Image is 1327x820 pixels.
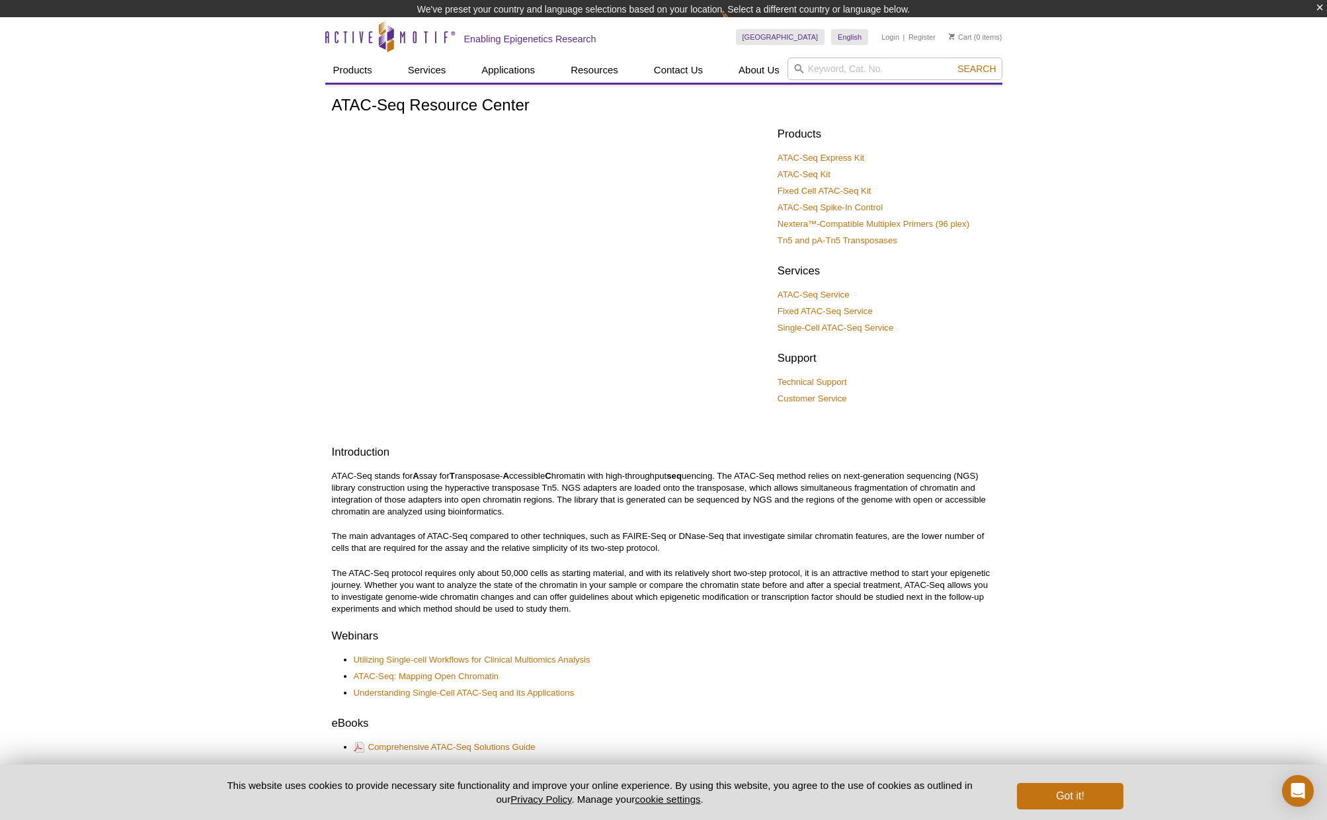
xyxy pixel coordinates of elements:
strong: C [545,471,551,481]
h2: Enabling Epigenetics Research [464,33,596,45]
button: Got it! [1017,783,1123,809]
a: ATAC-Seq Spike-In Control [778,202,883,214]
p: ATAC-Seq stands for ssay for ransposase- ccessible hromatin with high-throughput uencing. The ATA... [332,470,996,518]
a: Comprehensive ATAC-Seq Solutions Guide [354,740,536,755]
button: Search [953,63,1000,75]
a: Utilizing Single-cell Workflows for Clinical Multiomics Analysis [354,654,590,666]
a: Privacy Policy [510,794,571,805]
p: The ATAC-Seq protocol requires only about 50,000 cells as starting material, and with its relativ... [332,567,996,615]
h2: Webinars [332,628,996,644]
a: About Us [731,58,787,83]
button: cookie settings [635,794,700,805]
a: Register [908,32,936,42]
a: Contact Us [646,58,711,83]
a: ATAC-Seq Service [778,289,850,301]
iframe: Intro to ATAC-Seq [332,123,768,368]
a: Cart [949,32,972,42]
h2: Introduction [332,444,996,460]
a: Understanding Single-Cell ATAC-Seq and its Applications [354,687,575,699]
a: English [831,29,868,45]
h1: ATAC-Seq Resource Center [332,97,996,116]
a: Applications [473,58,543,83]
a: Single-Cell ATAC-Seq Service [778,322,893,334]
a: Services [400,58,454,83]
span: Search [957,63,996,74]
li: (0 items) [949,29,1002,45]
h2: Products [778,126,996,142]
a: Customer Service [778,393,847,405]
a: ATAC-Seq Express Kit [778,152,864,164]
h2: eBooks [332,716,996,731]
a: Products [325,58,380,83]
input: Keyword, Cat. No. [787,58,1002,80]
a: Nextera™-Compatible Multiplex Primers (96 plex) [778,218,969,230]
h2: Support [778,350,996,366]
img: Change Here [721,10,756,41]
a: Technical Support [778,376,847,388]
p: The main advantages of ATAC-Seq compared to other techniques, such as FAIRE-Seq or DNase-Seq that... [332,530,996,554]
div: Open Intercom Messenger [1282,775,1314,807]
a: [GEOGRAPHIC_DATA] [736,29,825,45]
strong: A [503,471,509,481]
a: ATAC-Seq: Mapping Open Chromatin [354,671,499,682]
a: Login [881,32,899,42]
a: Fixed Cell ATAC-Seq Kit [778,185,871,197]
a: Fixed ATAC-Seq Service [778,306,873,317]
a: ATAC-Seq Kit [778,169,830,181]
strong: seq [666,471,682,481]
p: This website uses cookies to provide necessary site functionality and improve your online experie... [204,778,996,806]
h2: Services [778,263,996,279]
img: Your Cart [949,33,955,40]
a: Resources [563,58,626,83]
li: | [903,29,905,45]
a: Tn5 and pA-Tn5 Transposases [778,235,897,247]
strong: A [413,471,419,481]
strong: T [450,471,455,481]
